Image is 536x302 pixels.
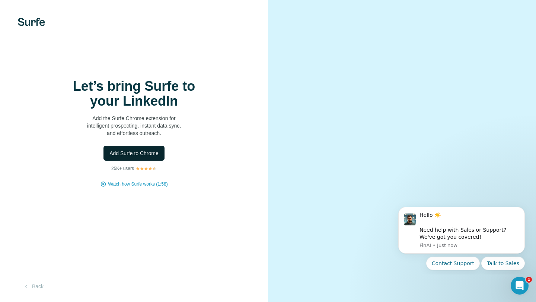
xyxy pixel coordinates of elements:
[60,115,208,137] p: Add the Surfe Chrome extension for intelligent prospecting, instant data sync, and effortless out...
[511,277,529,295] iframe: Intercom live chat
[108,181,167,187] button: Watch how Surfe works (1:58)
[109,150,159,157] span: Add Surfe to Chrome
[18,280,49,293] button: Back
[135,166,157,171] img: Rating Stars
[387,200,536,274] iframe: Intercom notifications message
[60,79,208,109] h1: Let’s bring Surfe to your LinkedIn
[103,146,165,161] button: Add Surfe to Chrome
[18,18,45,26] img: Surfe's logo
[111,165,134,172] p: 25K+ users
[526,277,532,283] span: 1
